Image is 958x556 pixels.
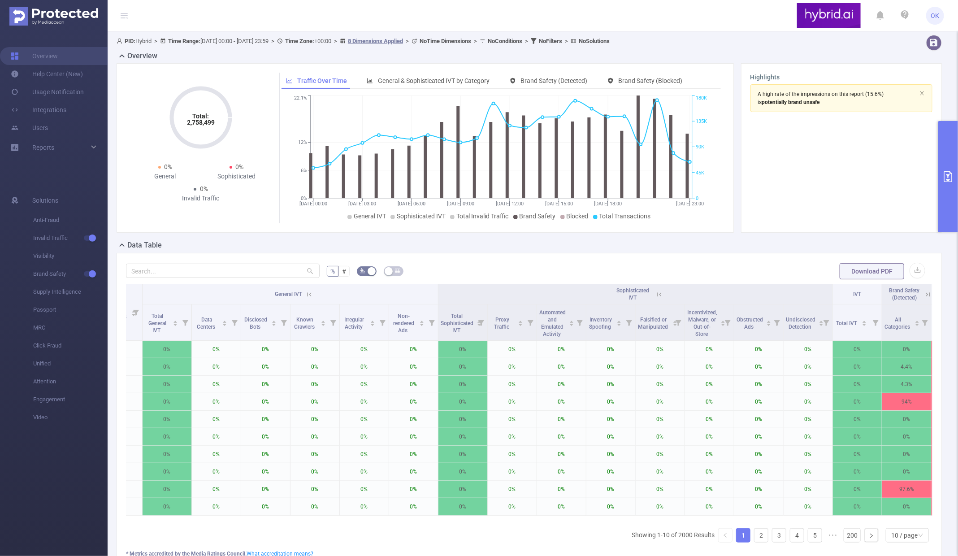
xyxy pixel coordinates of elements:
[723,533,728,538] i: icon: left
[152,38,160,44] span: >
[241,341,290,358] p: 0%
[187,119,215,126] tspan: 2,758,499
[826,528,840,543] span: •••
[784,393,832,410] p: 0%
[33,283,108,301] span: Supply Intelligence
[882,376,931,393] p: 4.3%
[522,38,531,44] span: >
[241,446,290,463] p: 0%
[321,319,326,325] div: Sort
[11,65,83,83] a: Help Center (New)
[539,309,566,337] span: Automated and Emulated Activity
[758,91,864,97] span: A high rate of the impressions on this report
[297,77,347,84] span: Traffic Over Time
[32,139,54,156] a: Reports
[521,77,588,84] span: Brand Safety (Detected)
[685,428,734,445] p: 0%
[826,528,840,543] li: Next 5 Pages
[192,358,241,375] p: 0%
[11,83,84,101] a: Usage Notification
[786,317,815,330] span: Undisclosed Detection
[148,313,166,334] span: Total General IVT
[378,77,490,84] span: General & Sophisticated IVT by Category
[488,428,537,445] p: 0%
[397,213,446,220] span: Sophisticated IVT
[117,38,125,44] i: icon: user
[636,428,685,445] p: 0%
[165,163,173,170] span: 0%
[389,411,438,428] p: 0%
[819,319,824,325] div: Sort
[919,91,925,96] i: icon: close
[919,304,931,340] i: Filter menu
[125,38,135,44] b: PID:
[685,376,734,393] p: 0%
[192,411,241,428] p: 0%
[758,99,820,105] span: is
[389,376,438,393] p: 0%
[882,358,931,375] p: 4.4%
[9,7,98,26] img: Protected Media
[269,38,277,44] span: >
[772,529,786,542] a: 3
[321,319,326,322] i: icon: caret-up
[696,96,707,101] tspan: 180K
[192,446,241,463] p: 0%
[562,38,571,44] span: >
[750,73,932,82] h3: Highlights
[330,268,335,275] span: %
[456,213,509,220] span: Total Invalid Traffic
[545,201,573,207] tspan: [DATE] 15:00
[126,264,320,278] input: Search...
[737,529,750,542] a: 1
[790,529,804,542] a: 4
[192,428,241,445] p: 0%
[290,358,339,375] p: 0%
[537,428,586,445] p: 0%
[488,411,537,428] p: 0%
[771,304,783,340] i: Filter menu
[599,213,651,220] span: Total Transactions
[192,376,241,393] p: 0%
[340,428,389,445] p: 0%
[348,38,403,44] u: 8 Dimensions Applied
[32,144,54,151] span: Reports
[376,304,389,340] i: Filter menu
[367,78,373,84] i: icon: bar-chart
[882,411,931,428] p: 0%
[833,341,882,358] p: 0%
[672,304,685,340] i: Filter menu
[438,393,487,410] p: 0%
[884,317,911,330] span: All Categories
[524,304,537,340] i: Filter menu
[389,446,438,463] p: 0%
[758,91,884,105] span: (15.6%)
[919,88,925,98] button: icon: close
[11,101,66,119] a: Integrations
[539,38,562,44] b: No Filters
[438,428,487,445] p: 0%
[340,446,389,463] p: 0%
[833,428,882,445] p: 0%
[340,341,389,358] p: 0%
[143,358,191,375] p: 0%
[192,393,241,410] p: 0%
[586,428,635,445] p: 0%
[862,322,867,325] i: icon: caret-down
[518,319,523,325] div: Sort
[354,213,386,220] span: General IVT
[33,211,108,229] span: Anti-Fraud
[33,319,108,337] span: MRC
[590,317,613,330] span: Inventory Spoofing
[201,172,272,181] div: Sophisticated
[784,376,832,393] p: 0%
[33,229,108,247] span: Invalid Traffic
[844,528,861,543] li: 200
[696,144,704,150] tspan: 90K
[130,172,201,181] div: General
[290,341,339,358] p: 0%
[403,38,412,44] span: >
[389,393,438,410] p: 0%
[33,408,108,426] span: Video
[290,446,339,463] p: 0%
